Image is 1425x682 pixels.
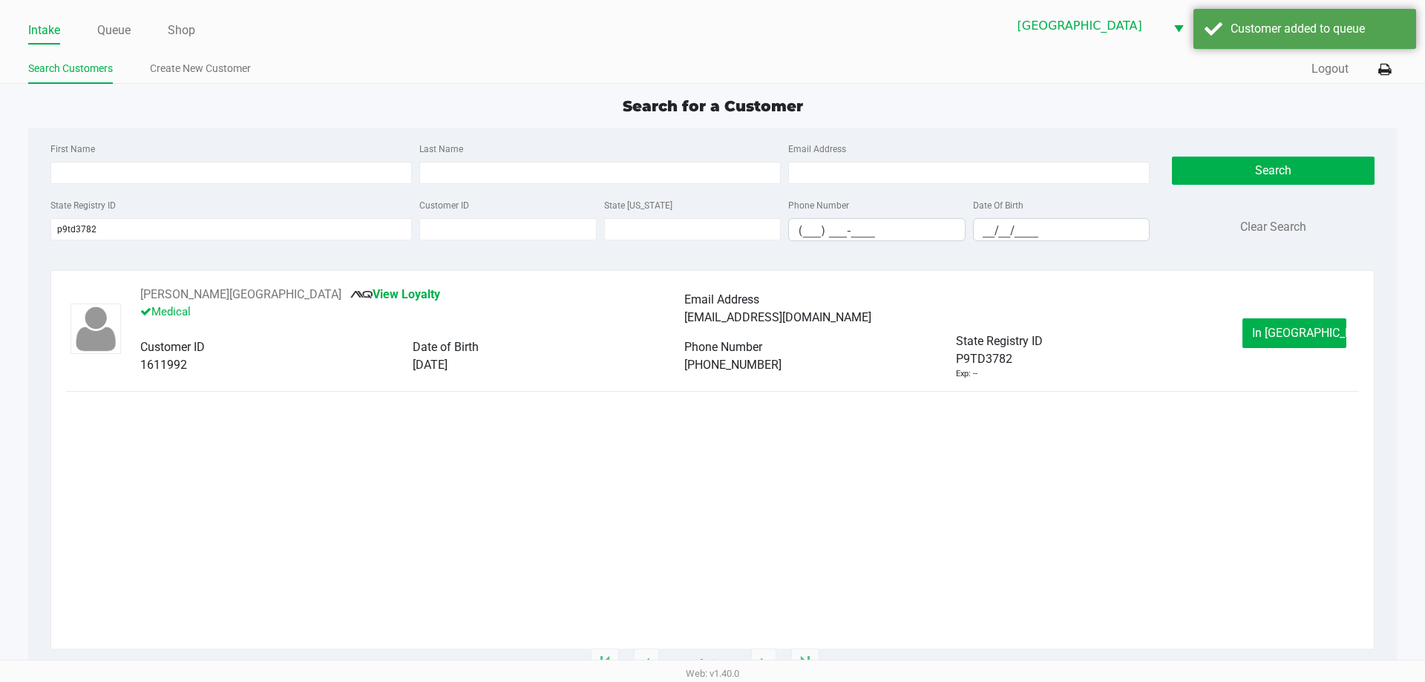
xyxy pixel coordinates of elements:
[1018,17,1156,35] span: [GEOGRAPHIC_DATA]
[791,649,819,678] app-submit-button: Move to last page
[97,20,131,41] a: Queue
[50,199,116,212] label: State Registry ID
[419,142,463,156] label: Last Name
[788,218,966,241] kendo-maskedtextbox: Format: (999) 999-9999
[956,334,1043,348] span: State Registry ID
[788,199,849,212] label: Phone Number
[1172,157,1374,185] button: Search
[604,199,672,212] label: State [US_STATE]
[591,649,619,678] app-submit-button: Move to first page
[634,649,659,678] app-submit-button: Previous
[350,287,440,301] a: View Loyalty
[684,358,782,372] span: [PHONE_NUMBER]
[140,304,684,321] p: Medical
[674,656,736,671] span: 1 - 1 of 1 items
[1311,60,1349,78] button: Logout
[973,218,1150,241] kendo-maskedtextbox: Format: MM/DD/YYYY
[1164,8,1193,43] button: Select
[1252,326,1377,340] span: In [GEOGRAPHIC_DATA]
[788,142,846,156] label: Email Address
[751,649,776,678] app-submit-button: Next
[956,350,1012,368] span: P9TD3782
[50,142,95,156] label: First Name
[1231,20,1405,38] div: Customer added to queue
[684,310,871,324] span: [EMAIL_ADDRESS][DOMAIN_NAME]
[150,59,251,78] a: Create New Customer
[974,219,1150,242] input: Format: MM/DD/YYYY
[413,340,479,354] span: Date of Birth
[413,358,448,372] span: [DATE]
[140,340,205,354] span: Customer ID
[956,368,977,381] div: Exp: --
[419,199,469,212] label: Customer ID
[140,358,187,372] span: 1611992
[973,199,1023,212] label: Date Of Birth
[684,340,762,354] span: Phone Number
[684,292,759,306] span: Email Address
[168,20,195,41] a: Shop
[28,20,60,41] a: Intake
[1240,218,1306,236] button: Clear Search
[28,59,113,78] a: Search Customers
[789,219,965,242] input: Format: (999) 999-9999
[140,286,341,304] button: See customer info
[686,668,739,679] span: Web: v1.40.0
[1242,318,1346,348] button: In [GEOGRAPHIC_DATA]
[623,97,803,115] span: Search for a Customer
